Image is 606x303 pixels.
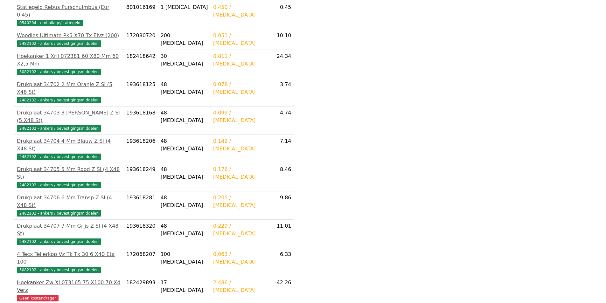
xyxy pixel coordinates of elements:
[17,52,121,68] div: Hoekanker 1 Xril 072381 60 X80 Mm 60 X2,5 Mm
[17,182,101,188] span: 2482102 - ankers / bevestigingsmiddelen
[17,238,101,245] span: 2482102 - ankers / bevestigingsmiddelen
[213,137,266,153] div: 0.149 / [MEDICAL_DATA]
[213,81,266,96] div: 0.078 / [MEDICAL_DATA]
[17,137,121,153] div: Drukplaat 34704 4 Mm Blauw Z Sl (4 X48 St)
[17,81,121,96] div: Drukplaat 34702 2 Mm Oranje Z Sl (5 X48 St)
[161,137,208,153] div: 48 [MEDICAL_DATA]
[124,1,158,29] td: 801016169
[17,40,101,47] span: 2482102 - ankers / bevestigingsmiddelen
[124,248,158,276] td: 172068207
[17,166,121,181] div: Drukplaat 34705 5 Mm Rood Z Sl (4 X48 St)
[17,267,101,273] span: 3082102 - ankers / bevestigingsmiddelen
[17,251,121,266] div: 4 Tecx Tellerkop Vz Tk Tx 30 6 X40 Eta 100
[213,109,266,124] div: 0.099 / [MEDICAL_DATA]
[124,163,158,191] td: 193618249
[17,52,121,75] a: Hoekanker 1 Xril 072381 60 X80 Mm 60 X2,5 Mm3082102 - ankers / bevestigingsmiddelen
[17,81,121,104] a: Drukplaat 34702 2 Mm Oranje Z Sl (5 X48 St)2482102 - ankers / bevestigingsmiddelen
[213,3,266,19] div: 0.450 / [MEDICAL_DATA]
[17,20,83,26] span: 0540204 - emballage/statiegeld
[268,248,294,276] td: 6.33
[17,166,121,189] a: Drukplaat 34705 5 Mm Rood Z Sl (4 X48 St)2482102 - ankers / bevestigingsmiddelen
[268,1,294,29] td: 0.45
[213,32,266,47] div: 0.051 / [MEDICAL_DATA]
[161,166,208,181] div: 48 [MEDICAL_DATA]
[17,3,121,26] a: Statiegeld Rebus Purschuimbus (Eur 0,45)0540204 - emballage/statiegeld
[268,78,294,107] td: 3.74
[213,194,266,209] div: 0.205 / [MEDICAL_DATA]
[268,50,294,78] td: 24.34
[268,163,294,191] td: 8.46
[213,52,266,68] div: 0.811 / [MEDICAL_DATA]
[268,29,294,50] td: 10.10
[17,279,121,302] a: Hoekanker Zw Xl 073165 75 X100 70 X4 VerzGeen kostendrager
[161,279,208,294] div: 17 [MEDICAL_DATA]
[17,69,101,75] span: 3082102 - ankers / bevestigingsmiddelen
[17,137,121,160] a: Drukplaat 34704 4 Mm Blauw Z Sl (4 X48 St)2482102 - ankers / bevestigingsmiddelen
[17,251,121,273] a: 4 Tecx Tellerkop Vz Tk Tx 30 6 X40 Eta 1003082102 - ankers / bevestigingsmiddelen
[161,32,208,47] div: 200 [MEDICAL_DATA]
[124,29,158,50] td: 172080720
[124,107,158,135] td: 193618168
[17,109,121,132] a: Drukplaat 34703 3 [PERSON_NAME] Z Sl (5 X48 St)2482102 - ankers / bevestigingsmiddelen
[268,107,294,135] td: 4.74
[213,279,266,294] div: 2.486 / [MEDICAL_DATA]
[161,194,208,209] div: 48 [MEDICAL_DATA]
[268,135,294,163] td: 7.14
[17,97,101,103] span: 2482102 - ankers / bevestigingsmiddelen
[17,154,101,160] span: 2482102 - ankers / bevestigingsmiddelen
[213,251,266,266] div: 0.063 / [MEDICAL_DATA]
[17,109,121,124] div: Drukplaat 34703 3 [PERSON_NAME] Z Sl (5 X48 St)
[17,125,101,132] span: 2482102 - ankers / bevestigingsmiddelen
[17,222,121,245] a: Drukplaat 34707 7 Mm Grijs Z Sl (4 X48 St)2482102 - ankers / bevestigingsmiddelen
[17,32,121,39] div: Woodies Ultimate Pk5 X70 Tx Elvz (200)
[124,220,158,248] td: 193618320
[17,210,101,217] span: 2482102 - ankers / bevestigingsmiddelen
[17,295,59,301] span: Geen kostendrager
[213,166,266,181] div: 0.176 / [MEDICAL_DATA]
[161,81,208,96] div: 48 [MEDICAL_DATA]
[17,222,121,238] div: Drukplaat 34707 7 Mm Grijs Z Sl (4 X48 St)
[161,222,208,238] div: 48 [MEDICAL_DATA]
[161,3,208,11] div: 1 [MEDICAL_DATA]
[124,135,158,163] td: 193618206
[161,109,208,124] div: 48 [MEDICAL_DATA]
[17,194,121,209] div: Drukplaat 34706 6 Mm Transp Z Sl (4 X48 St)
[161,52,208,68] div: 30 [MEDICAL_DATA]
[124,78,158,107] td: 193618125
[268,191,294,220] td: 9.86
[161,251,208,266] div: 100 [MEDICAL_DATA]
[124,50,158,78] td: 182418642
[17,3,121,19] div: Statiegeld Rebus Purschuimbus (Eur 0,45)
[17,279,121,294] div: Hoekanker Zw Xl 073165 75 X100 70 X4 Verz
[17,194,121,217] a: Drukplaat 34706 6 Mm Transp Z Sl (4 X48 St)2482102 - ankers / bevestigingsmiddelen
[17,32,121,47] a: Woodies Ultimate Pk5 X70 Tx Elvz (200)2482102 - ankers / bevestigingsmiddelen
[268,220,294,248] td: 11.01
[213,222,266,238] div: 0.229 / [MEDICAL_DATA]
[124,191,158,220] td: 193618281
